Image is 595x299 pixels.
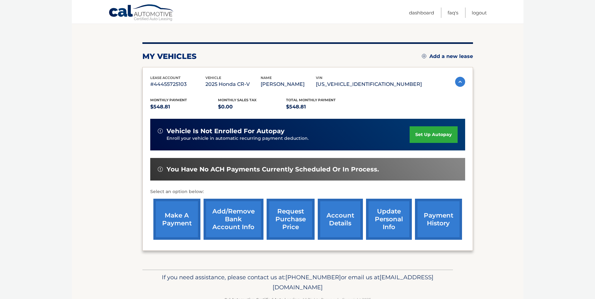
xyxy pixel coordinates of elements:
[109,4,174,22] a: Cal Automotive
[150,188,465,196] p: Select an option below:
[218,102,286,111] p: $0.00
[204,199,263,240] a: Add/Remove bank account info
[273,274,433,291] span: [EMAIL_ADDRESS][DOMAIN_NAME]
[448,8,458,18] a: FAQ's
[158,129,163,134] img: alert-white.svg
[205,80,261,89] p: 2025 Honda CR-V
[409,8,434,18] a: Dashboard
[286,102,354,111] p: $548.81
[150,80,205,89] p: #44455725103
[267,199,315,240] a: request purchase price
[205,76,221,80] span: vehicle
[455,77,465,87] img: accordion-active.svg
[422,53,473,60] a: Add a new lease
[285,274,341,281] span: [PHONE_NUMBER]
[150,98,187,102] span: Monthly Payment
[167,165,379,173] span: You have no ACH payments currently scheduled or in process.
[153,199,200,240] a: make a payment
[422,54,426,58] img: add.svg
[146,272,449,292] p: If you need assistance, please contact us at: or email us at
[167,127,284,135] span: vehicle is not enrolled for autopay
[261,76,272,80] span: name
[142,52,197,61] h2: my vehicles
[158,167,163,172] img: alert-white.svg
[261,80,316,89] p: [PERSON_NAME]
[167,135,410,142] p: Enroll your vehicle in automatic recurring payment deduction.
[150,76,181,80] span: lease account
[316,76,322,80] span: vin
[318,199,363,240] a: account details
[150,102,218,111] p: $548.81
[366,199,412,240] a: update personal info
[286,98,336,102] span: Total Monthly Payment
[218,98,257,102] span: Monthly sales Tax
[316,80,422,89] p: [US_VEHICLE_IDENTIFICATION_NUMBER]
[415,199,462,240] a: payment history
[472,8,487,18] a: Logout
[410,126,457,143] a: set up autopay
